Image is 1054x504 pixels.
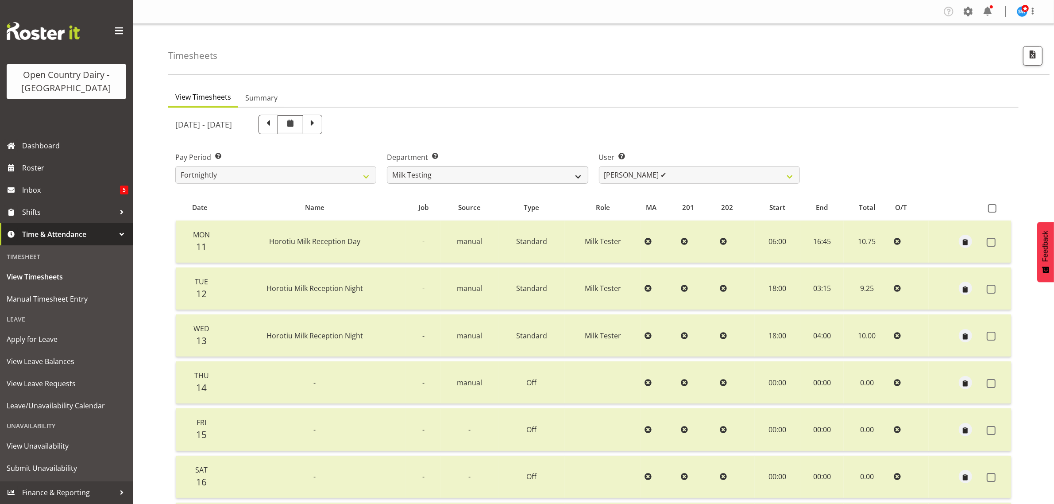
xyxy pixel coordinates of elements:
[422,236,425,246] span: -
[585,331,621,341] span: Milk Tester
[175,152,376,163] label: Pay Period
[1023,46,1042,66] button: Export CSV
[2,328,131,350] a: Apply for Leave
[800,221,844,263] td: 16:45
[22,205,115,219] span: Shifts
[7,333,126,346] span: Apply for Leave
[1017,6,1027,17] img: steve-webb7510.jpg
[844,314,890,357] td: 10.00
[120,186,128,194] span: 5
[844,456,890,498] td: 0.00
[305,202,324,213] span: Name
[721,202,733,213] span: 202
[422,283,425,293] span: -
[269,236,360,246] span: Horotiu Milk Reception Day
[22,228,115,241] span: Time & Attendance
[22,161,128,174] span: Roster
[22,139,128,152] span: Dashboard
[197,418,206,427] span: Fri
[585,283,621,293] span: Milk Tester
[7,22,80,40] img: Rosterit website logo
[7,399,126,412] span: Leave/Unavailability Calendar
[498,408,565,451] td: Off
[800,268,844,310] td: 03:15
[683,202,695,213] span: 201
[895,202,907,213] span: O/T
[22,183,120,197] span: Inbox
[313,378,316,388] span: -
[196,287,207,300] span: 12
[755,314,800,357] td: 18:00
[800,456,844,498] td: 00:00
[15,68,117,95] div: Open Country Dairy - [GEOGRAPHIC_DATA]
[596,202,610,213] span: Role
[457,283,482,293] span: manual
[1037,222,1054,282] button: Feedback - Show survey
[168,50,217,61] h4: Timesheets
[2,288,131,310] a: Manual Timesheet Entry
[2,435,131,457] a: View Unavailability
[755,268,800,310] td: 18:00
[844,361,890,404] td: 0.00
[844,268,890,310] td: 9.25
[387,152,588,163] label: Department
[755,361,800,404] td: 00:00
[422,472,425,481] span: -
[196,240,207,253] span: 11
[458,202,481,213] span: Source
[468,472,471,481] span: -
[175,120,232,129] h5: [DATE] - [DATE]
[800,361,844,404] td: 00:00
[844,408,890,451] td: 0.00
[2,266,131,288] a: View Timesheets
[1042,231,1050,262] span: Feedback
[498,456,565,498] td: Off
[7,377,126,390] span: View Leave Requests
[498,221,565,263] td: Standard
[2,310,131,328] div: Leave
[2,350,131,372] a: View Leave Balances
[2,417,131,435] div: Unavailability
[193,230,210,240] span: Mon
[2,372,131,395] a: View Leave Requests
[245,93,278,103] span: Summary
[266,283,363,293] span: Horotiu Milk Reception Night
[2,248,131,266] div: Timesheet
[192,202,208,213] span: Date
[498,361,565,404] td: Off
[196,428,207,441] span: 15
[859,202,875,213] span: Total
[194,371,209,380] span: Thu
[800,314,844,357] td: 04:00
[196,476,207,488] span: 16
[7,461,126,475] span: Submit Unavailability
[498,314,565,357] td: Standard
[422,331,425,341] span: -
[457,236,482,246] span: manual
[599,152,800,163] label: User
[422,425,425,434] span: -
[266,331,363,341] span: Horotiu Milk Reception Night
[195,465,208,475] span: Sat
[457,331,482,341] span: manual
[800,408,844,451] td: 00:00
[22,486,115,499] span: Finance & Reporting
[418,202,429,213] span: Job
[498,268,565,310] td: Standard
[193,324,209,333] span: Wed
[2,395,131,417] a: Leave/Unavailability Calendar
[646,202,657,213] span: MA
[468,425,471,434] span: -
[313,425,316,434] span: -
[2,457,131,479] a: Submit Unavailability
[7,270,126,283] span: View Timesheets
[7,355,126,368] span: View Leave Balances
[196,381,207,394] span: 14
[7,292,126,306] span: Manual Timesheet Entry
[195,277,208,287] span: Tue
[755,221,800,263] td: 06:00
[313,472,316,481] span: -
[7,439,126,453] span: View Unavailability
[755,456,800,498] td: 00:00
[457,378,482,388] span: manual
